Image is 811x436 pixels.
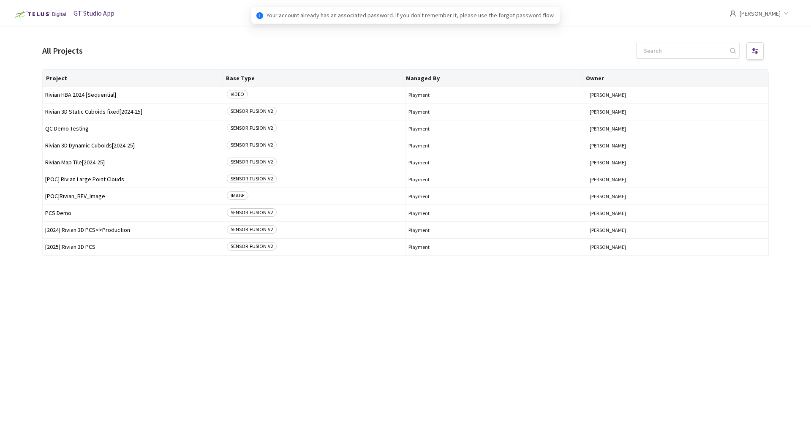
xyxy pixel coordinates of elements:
[45,92,221,98] span: Rivian HBA 2024 [Sequential]
[408,142,585,149] span: Playment
[45,159,221,166] span: Rivian Map Tile[2024-25]
[227,242,277,251] span: SENSOR FUSION V2
[73,9,114,17] span: GT Studio App
[227,174,277,183] span: SENSOR FUSION V2
[227,158,277,166] span: SENSOR FUSION V2
[590,125,766,132] button: [PERSON_NAME]
[590,244,766,250] button: [PERSON_NAME]
[582,70,762,87] th: Owner
[45,142,221,149] span: Rivian 3D Dynamic Cuboids[2024-25]
[403,70,582,87] th: Managed By
[408,159,585,166] span: Playment
[227,225,277,234] span: SENSOR FUSION V2
[45,176,221,183] span: [POC] Rivian Large Point Clouds
[223,70,403,87] th: Base Type
[267,11,555,20] span: Your account already has an associated password. If you don't remember it, please use the forgot ...
[42,44,83,57] div: All Projects
[590,109,766,115] button: [PERSON_NAME]
[590,176,766,183] button: [PERSON_NAME]
[408,176,585,183] span: Playment
[45,125,221,132] span: QC Demo Testing
[45,244,221,250] span: [2025] Rivian 3D PCS
[408,125,585,132] span: Playment
[43,70,223,87] th: Project
[590,193,766,199] button: [PERSON_NAME]
[45,210,221,216] span: PCS Demo
[227,107,277,115] span: SENSOR FUSION V2
[408,193,585,199] span: Playment
[784,11,788,16] span: down
[227,90,248,98] span: VIDEO
[256,12,263,19] span: info-circle
[45,109,221,115] span: Rivian 3D Static Cuboids fixed[2024-25]
[408,227,585,233] span: Playment
[729,10,736,17] span: user
[408,244,585,250] span: Playment
[10,8,69,21] img: Telus
[227,141,277,149] span: SENSOR FUSION V2
[408,210,585,216] span: Playment
[590,159,766,166] button: [PERSON_NAME]
[408,92,585,98] span: Playment
[408,109,585,115] span: Playment
[590,210,766,216] button: [PERSON_NAME]
[590,227,766,233] button: [PERSON_NAME]
[227,191,248,200] span: IMAGE
[639,43,729,58] input: Search
[590,92,766,98] button: [PERSON_NAME]
[590,142,766,149] button: [PERSON_NAME]
[227,124,277,132] span: SENSOR FUSION V2
[45,193,221,199] span: [POC]Rivian_BEV_Image
[227,208,277,217] span: SENSOR FUSION V2
[45,227,221,233] span: [2024] Rivian 3D PCS<>Production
